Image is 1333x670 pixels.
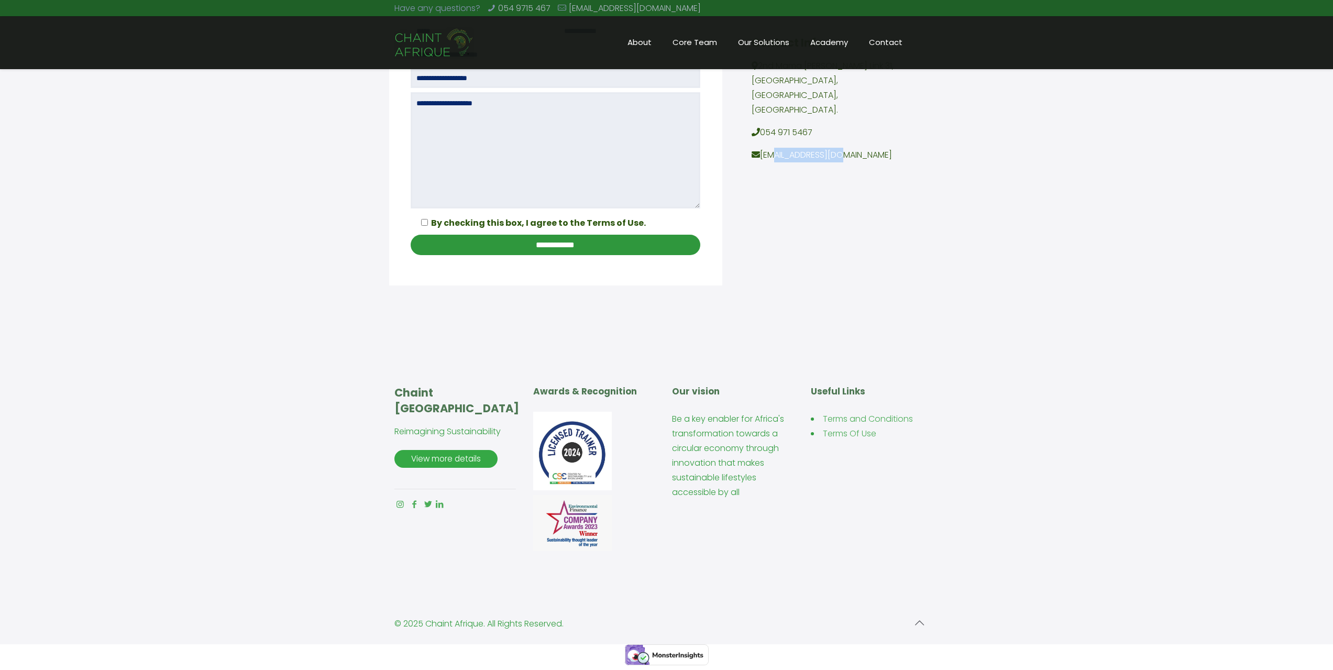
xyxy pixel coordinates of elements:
[625,644,709,665] img: Verified by MonsterInsights
[421,219,428,226] input: By checking this box, I agree to the Terms of Use.
[402,450,490,468] span: View more details
[728,16,800,69] a: Our Solutions
[672,412,800,500] p: Be a key enabler for Africa's transformation towards a circular economy through innovation that m...
[728,35,800,50] span: Our Solutions
[498,2,550,14] a: 054 9715 467
[662,35,728,50] span: Core Team
[533,385,661,398] h5: Awards & Recognition
[752,148,915,162] p: [EMAIL_ADDRESS][DOMAIN_NAME]
[617,35,662,50] span: About
[800,35,858,50] span: Academy
[617,16,662,69] a: About
[429,217,646,229] span: By checking this box, I agree to the Terms of Use.
[662,16,728,69] a: Core Team
[672,385,800,398] h5: Our vision
[394,385,522,416] h4: Chaint [GEOGRAPHIC_DATA]
[752,125,915,140] p: 054 971 5467
[858,35,913,50] span: Contact
[533,495,612,551] img: img
[823,427,876,440] a: Terms Of Use
[569,2,701,14] a: [EMAIL_ADDRESS][DOMAIN_NAME]
[811,385,939,398] h5: Useful Links
[394,16,474,69] a: Chaint Afrique
[533,412,612,490] img: img
[858,16,913,69] a: Contact
[800,16,858,69] a: Academy
[394,27,474,59] img: Chaint_Afrique-20
[394,450,498,468] a: View more details
[394,424,522,439] p: Reimagining Sustainability
[823,413,913,425] a: Terms and Conditions
[394,617,564,631] div: © 2025 Chaint Afrique. All Rights Reserved.
[752,59,915,117] p: 2nd Mama [PERSON_NAME] Link 31, [GEOGRAPHIC_DATA], [GEOGRAPHIC_DATA], [GEOGRAPHIC_DATA].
